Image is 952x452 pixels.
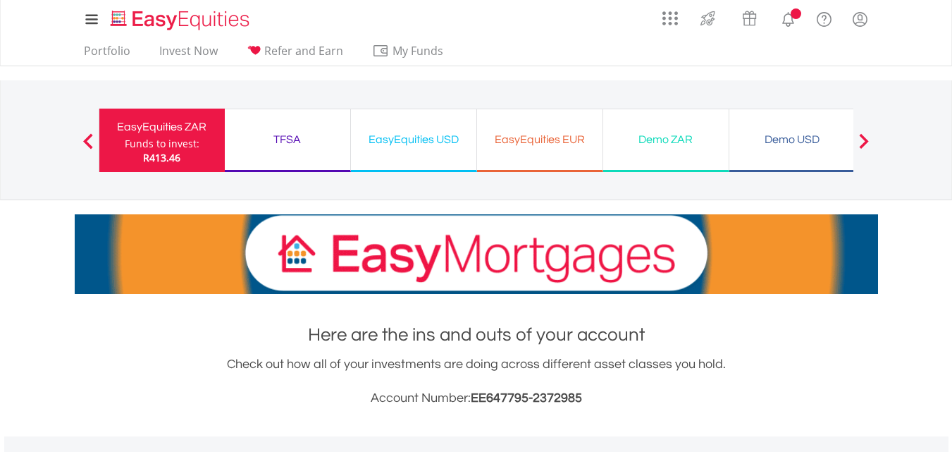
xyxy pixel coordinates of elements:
[154,44,223,66] a: Invest Now
[75,322,878,348] h1: Here are the ins and outs of your account
[233,130,342,149] div: TFSA
[108,117,216,137] div: EasyEquities ZAR
[486,130,594,149] div: EasyEquities EUR
[359,130,468,149] div: EasyEquities USD
[143,151,180,164] span: R413.46
[850,140,878,154] button: Next
[125,137,199,151] div: Funds to invest:
[806,4,842,32] a: FAQ's and Support
[75,355,878,408] div: Check out how all of your investments are doing across different asset classes you hold.
[264,43,343,59] span: Refer and Earn
[612,130,720,149] div: Demo ZAR
[770,4,806,32] a: Notifications
[729,4,770,30] a: Vouchers
[842,4,878,35] a: My Profile
[74,140,102,154] button: Previous
[105,4,255,32] a: Home page
[653,4,687,26] a: AppsGrid
[738,7,761,30] img: vouchers-v2.svg
[241,44,349,66] a: Refer and Earn
[471,391,582,405] span: EE647795-2372985
[78,44,136,66] a: Portfolio
[108,8,255,32] img: EasyEquities_Logo.png
[75,214,878,294] img: EasyMortage Promotion Banner
[75,389,878,408] h3: Account Number:
[372,42,464,60] span: My Funds
[662,11,678,26] img: grid-menu-icon.svg
[738,130,846,149] div: Demo USD
[696,7,719,30] img: thrive-v2.svg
